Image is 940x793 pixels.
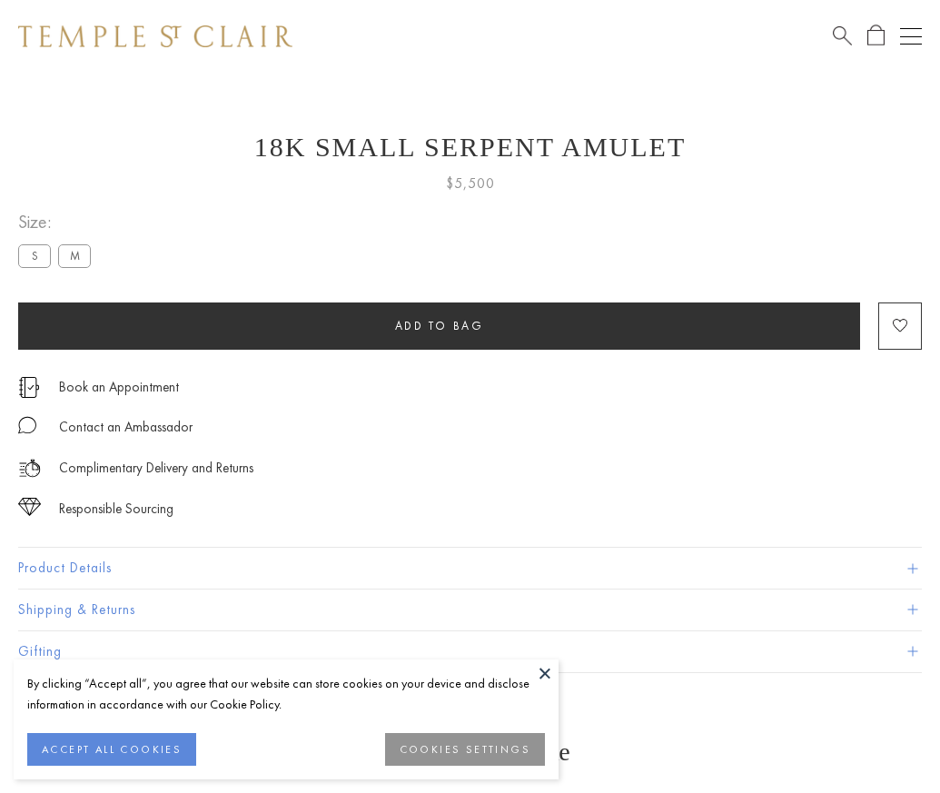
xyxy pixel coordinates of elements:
[58,244,91,267] label: M
[18,457,41,480] img: icon_delivery.svg
[18,498,41,516] img: icon_sourcing.svg
[18,377,40,398] img: icon_appointment.svg
[27,733,196,766] button: ACCEPT ALL COOKIES
[18,416,36,434] img: MessageIcon-01_2.svg
[18,631,922,672] button: Gifting
[446,172,495,195] span: $5,500
[18,548,922,589] button: Product Details
[18,302,860,350] button: Add to bag
[27,673,545,715] div: By clicking “Accept all”, you agree that our website can store cookies on your device and disclos...
[385,733,545,766] button: COOKIES SETTINGS
[900,25,922,47] button: Open navigation
[59,457,253,480] p: Complimentary Delivery and Returns
[18,25,292,47] img: Temple St. Clair
[18,132,922,163] h1: 18K Small Serpent Amulet
[59,416,193,439] div: Contact an Ambassador
[18,244,51,267] label: S
[867,25,885,47] a: Open Shopping Bag
[18,590,922,630] button: Shipping & Returns
[59,498,173,520] div: Responsible Sourcing
[18,207,98,237] span: Size:
[59,377,179,397] a: Book an Appointment
[833,25,852,47] a: Search
[395,318,484,333] span: Add to bag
